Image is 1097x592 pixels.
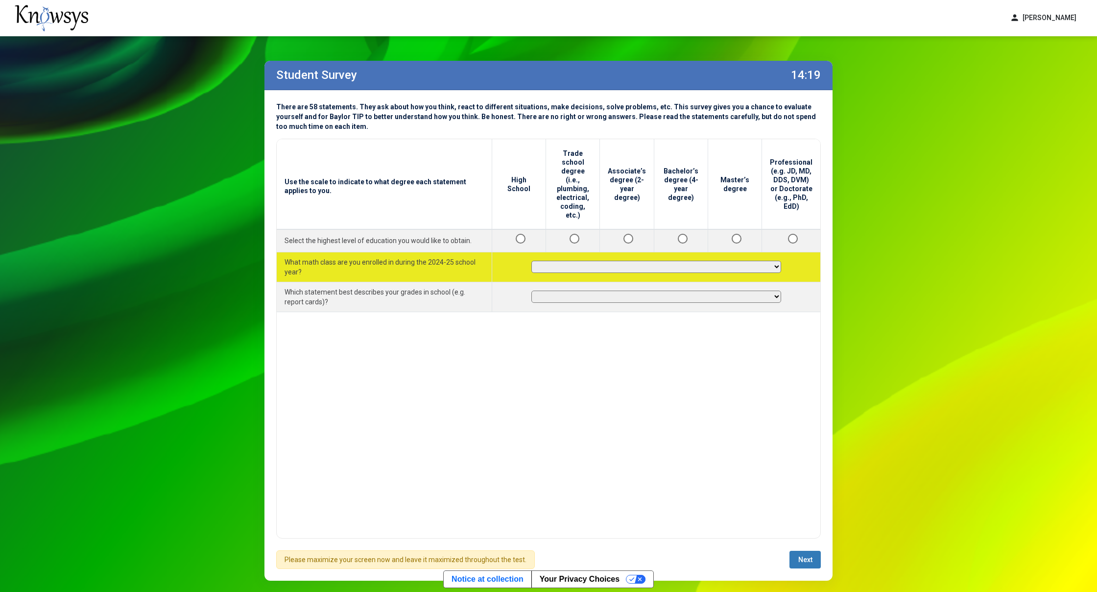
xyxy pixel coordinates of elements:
label: 14:19 [791,68,821,82]
span: Next [798,556,812,564]
span: Use the scale to indicate to what degree each statement applies to you. [285,177,484,195]
div: Please maximize your screen now and leave it maximized throughout the test. [276,550,535,569]
th: High School [492,139,546,230]
span: There are 58 statements. They ask about how you think, react to different situations, make decisi... [276,103,816,130]
span: person [1010,13,1020,23]
button: Your Privacy Choices [531,571,653,588]
a: Notice at collection [444,571,531,588]
th: Trade school degree (i.e., plumbing, electrical, coding, etc.) [546,139,600,230]
td: Which statement best describes your grades in school (e.g. report cards)? [277,282,492,312]
th: Professional (e.g. JD, MD, DDS, DVM) or Doctorate (e.g., PhD, EdD) [762,139,821,230]
th: Master’s degree [708,139,762,230]
td: What math class are you enrolled in during the 2024-25 school year? [277,252,492,282]
button: Next [789,551,821,568]
label: Student Survey [276,68,357,82]
button: person[PERSON_NAME] [1004,10,1082,26]
td: Select the highest level of education you would like to obtain. [277,229,492,252]
th: Bachelor’s degree (4-year degree) [654,139,708,230]
th: Associate’s degree (2-year degree) [600,139,654,230]
img: knowsys-logo.png [15,5,88,31]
